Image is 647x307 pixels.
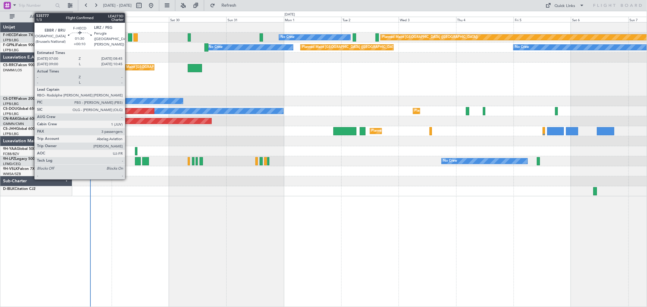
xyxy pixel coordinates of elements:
div: Planned Maint [GEOGRAPHIC_DATA] ([GEOGRAPHIC_DATA]) [382,33,478,42]
a: CS-RRCFalcon 900LX [3,63,39,67]
a: CS-DTRFalcon 2000 [3,97,37,101]
a: LFPB/LBG [3,132,19,136]
div: [DATE] [285,12,295,17]
span: CS-DTR [3,97,16,101]
div: Sat 6 [571,17,628,22]
a: CS-JHHGlobal 6000 [3,127,37,131]
span: CS-RRC [3,63,16,67]
div: Wed 3 [399,17,456,22]
button: Refresh [207,1,244,10]
a: 9H-VSLKFalcon 7X [3,167,35,171]
a: F-HECDFalcon 7X [3,33,33,37]
div: Thu 4 [456,17,514,22]
a: DNMM/LOS [3,68,22,73]
a: GMMN/CMN [3,122,24,126]
a: 9H-LPZLegacy 500 [3,157,35,161]
input: Trip Number [19,1,53,10]
a: D-IBLKCitation CJ2 [3,187,35,191]
div: Planned Maint [GEOGRAPHIC_DATA] ([GEOGRAPHIC_DATA]) [302,43,398,52]
div: Fri 29 [112,17,169,22]
span: 9H-YAA [3,147,17,151]
div: Sun 31 [226,17,284,22]
div: Mon 1 [284,17,341,22]
span: [DATE] - [DATE] [103,3,132,8]
span: F-HECD [3,33,16,37]
a: FCBB/BZV [3,152,19,156]
span: CS-DOU [3,107,17,111]
span: All Aircraft [16,15,64,19]
span: D-IBLK [3,187,15,191]
button: Quick Links [543,1,588,10]
a: WMSA/SZB [3,172,21,176]
a: F-GPNJFalcon 900EX [3,43,39,47]
a: LFMD/CEQ [3,162,21,166]
div: No Crew [443,157,457,166]
div: No Crew [209,43,223,52]
a: LFPB/LBG [3,112,19,116]
a: 9H-YAAGlobal 5000 [3,147,37,151]
div: No Crew [515,43,529,52]
div: [DATE] [74,12,84,17]
button: All Aircraft [7,12,66,22]
span: F-GPNJ [3,43,16,47]
span: 9H-LPZ [3,157,15,161]
div: Planned Maint [GEOGRAPHIC_DATA] ([GEOGRAPHIC_DATA]) [372,127,467,136]
span: 9H-VSLK [3,167,18,171]
div: Sat 30 [169,17,226,22]
span: CS-JHH [3,127,16,131]
div: Quick Links [555,3,575,9]
a: LFPB/LBG [3,102,19,106]
a: CS-DOUGlobal 6500 [3,107,38,111]
div: Planned Maint [GEOGRAPHIC_DATA] ([GEOGRAPHIC_DATA]) [415,106,510,116]
div: Planned Maint [GEOGRAPHIC_DATA] ([GEOGRAPHIC_DATA]) [113,63,209,72]
a: LFPB/LBG [3,38,19,42]
div: Fri 5 [514,17,571,22]
span: Refresh [216,3,242,8]
a: LFPB/LBG [3,48,19,52]
div: Tue 2 [341,17,399,22]
div: No Crew [281,33,295,42]
a: CN-RAKGlobal 6000 [3,117,38,121]
span: CN-RAK [3,117,17,121]
div: Thu 28 [54,17,111,22]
